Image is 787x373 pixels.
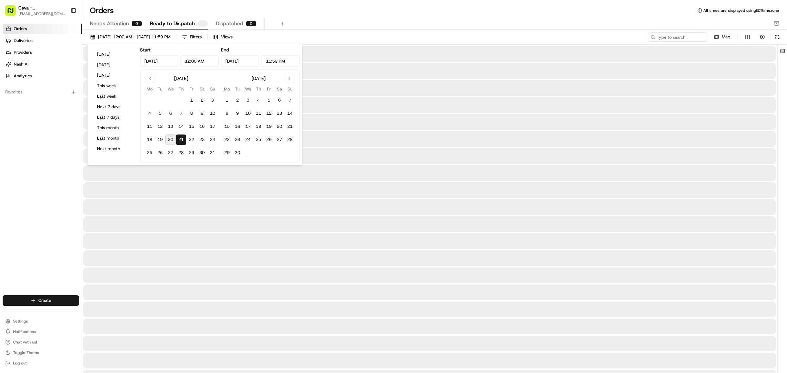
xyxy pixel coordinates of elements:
img: Nash [7,7,20,20]
button: Filters [179,32,205,42]
span: All times are displayed using EDT timezone [703,8,779,13]
button: 29 [222,147,232,158]
div: Past conversations [7,85,44,90]
div: 💻 [55,147,61,152]
button: Chat with us! [3,338,79,347]
span: Pylon [65,163,79,167]
button: [DATE] [94,50,133,59]
button: [DATE] [94,60,133,69]
button: Toggle Theme [3,348,79,357]
span: Orders [14,26,27,32]
span: Chat with us! [13,340,37,345]
img: Joana Marie Avellanoza [7,95,17,106]
button: 5 [155,108,165,119]
button: Go to previous month [146,74,155,83]
button: 18 [253,121,264,132]
button: 19 [155,134,165,145]
span: Create [38,298,51,304]
th: Monday [144,86,155,92]
img: Grace Nketiah [7,113,17,124]
button: 24 [243,134,253,145]
button: 31 [207,147,218,158]
label: Start [140,47,151,53]
span: Knowledge Base [13,147,50,153]
span: • [54,119,57,125]
span: Map [722,34,730,40]
button: 23 [232,134,243,145]
button: Refresh [773,32,782,42]
div: 📗 [7,147,12,152]
button: 28 [285,134,295,145]
span: Nash AI [14,61,29,67]
button: 1 [222,95,232,106]
button: Last week [94,92,133,101]
span: Ready to Dispatch [150,20,195,28]
button: 8 [186,108,197,119]
button: 23 [197,134,207,145]
span: Dispatched [216,20,243,28]
button: 7 [176,108,186,119]
th: Friday [264,86,274,92]
button: Last 7 days [94,113,133,122]
button: Next month [94,144,133,153]
button: 22 [222,134,232,145]
button: 16 [197,121,207,132]
button: Create [3,295,79,306]
button: This week [94,81,133,90]
button: 14 [176,121,186,132]
button: [EMAIL_ADDRESS][DOMAIN_NAME] [18,11,65,16]
h1: Orders [90,5,114,16]
span: Providers [14,49,32,55]
span: Log out [13,361,27,366]
button: Settings [3,317,79,326]
button: 26 [155,147,165,158]
button: 11 [144,121,155,132]
span: Cava - [PERSON_NAME][GEOGRAPHIC_DATA] [18,5,65,11]
input: Type to search [648,32,707,42]
button: 1 [186,95,197,106]
button: 19 [264,121,274,132]
span: [DATE] 12:00 AM - [DATE] 11:59 PM [98,34,171,40]
button: 3 [243,95,253,106]
span: [PERSON_NAME] [20,119,53,125]
button: 6 [165,108,176,119]
button: Last month [94,134,133,143]
button: 5 [264,95,274,106]
button: [DATE] [94,71,133,80]
span: • [88,102,91,107]
button: 28 [176,147,186,158]
div: 0 [131,21,142,27]
a: Analytics [3,71,82,81]
button: 17 [243,121,253,132]
span: 10:02 AM [58,119,77,125]
button: 9 [232,108,243,119]
button: Next 7 days [94,102,133,111]
button: 20 [165,134,176,145]
a: 📗Knowledge Base [4,144,53,156]
button: 16 [232,121,243,132]
span: Views [221,34,232,40]
input: Clear [17,42,108,49]
input: Date [221,55,259,67]
button: 25 [144,147,155,158]
button: 10 [243,108,253,119]
button: Cava - [PERSON_NAME][GEOGRAPHIC_DATA][EMAIL_ADDRESS][DOMAIN_NAME] [3,3,68,18]
div: Start new chat [30,63,108,69]
th: Sunday [207,86,218,92]
th: Thursday [253,86,264,92]
button: Start new chat [111,65,119,72]
th: Monday [222,86,232,92]
span: Settings [13,319,28,324]
div: We're available if you need us! [30,69,90,74]
th: Sunday [285,86,295,92]
button: This month [94,123,133,132]
div: Filters [190,34,202,40]
button: See all [102,84,119,92]
button: 24 [207,134,218,145]
button: 14 [285,108,295,119]
button: 10 [207,108,218,119]
span: Toggle Theme [13,350,39,355]
span: [PERSON_NAME] [PERSON_NAME] [20,102,87,107]
th: Friday [186,86,197,92]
